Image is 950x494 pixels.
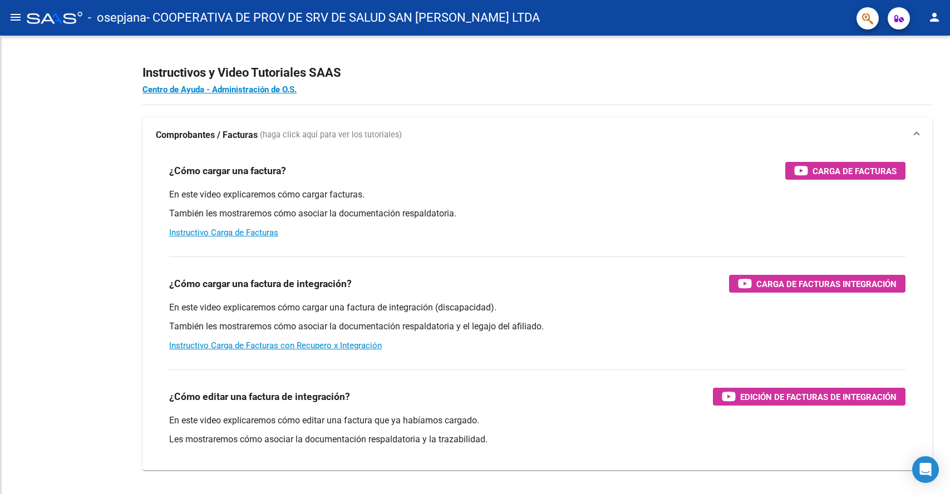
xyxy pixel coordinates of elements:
a: Instructivo Carga de Facturas [169,228,278,238]
h3: ¿Cómo cargar una factura de integración? [169,276,352,292]
p: También les mostraremos cómo asociar la documentación respaldatoria. [169,208,905,220]
button: Edición de Facturas de integración [713,388,905,406]
h2: Instructivos y Video Tutoriales SAAS [142,62,932,83]
p: En este video explicaremos cómo editar una factura que ya habíamos cargado. [169,414,905,427]
span: - osepjana [88,6,146,30]
div: Comprobantes / Facturas (haga click aquí para ver los tutoriales) [142,153,932,470]
h3: ¿Cómo editar una factura de integración? [169,389,350,404]
span: Edición de Facturas de integración [740,390,897,404]
span: - COOPERATIVA DE PROV DE SRV DE SALUD SAN [PERSON_NAME] LTDA [146,6,540,30]
button: Carga de Facturas Integración [729,275,905,293]
p: En este video explicaremos cómo cargar una factura de integración (discapacidad). [169,302,905,314]
button: Carga de Facturas [785,162,905,180]
span: Carga de Facturas [813,164,897,178]
p: También les mostraremos cómo asociar la documentación respaldatoria y el legajo del afiliado. [169,320,905,333]
h3: ¿Cómo cargar una factura? [169,163,286,179]
a: Centro de Ayuda - Administración de O.S. [142,85,297,95]
span: Carga de Facturas Integración [756,277,897,291]
a: Instructivo Carga de Facturas con Recupero x Integración [169,340,382,350]
strong: Comprobantes / Facturas [156,129,258,141]
span: (haga click aquí para ver los tutoriales) [260,129,402,141]
mat-icon: person [928,11,941,24]
div: Open Intercom Messenger [912,456,939,483]
p: En este video explicaremos cómo cargar facturas. [169,189,905,201]
p: Les mostraremos cómo asociar la documentación respaldatoria y la trazabilidad. [169,433,905,446]
mat-icon: menu [9,11,22,24]
mat-expansion-panel-header: Comprobantes / Facturas (haga click aquí para ver los tutoriales) [142,117,932,153]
